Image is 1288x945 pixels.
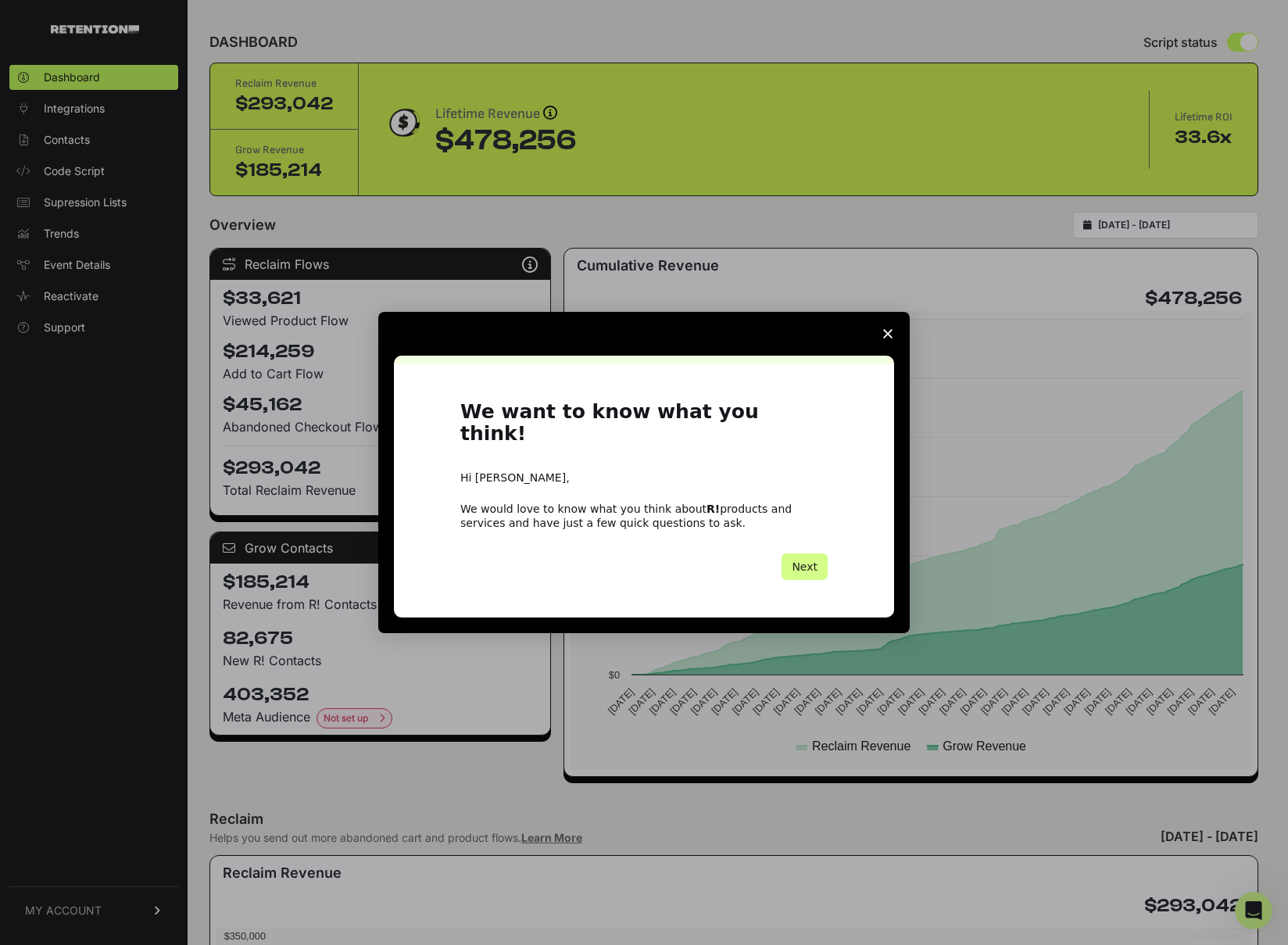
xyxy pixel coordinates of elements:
h1: We want to know what you think! [460,401,828,455]
div: Hi [PERSON_NAME], [460,471,828,486]
button: Next [782,553,828,580]
b: R! [707,503,720,515]
span: Close survey [866,312,910,356]
div: We would love to know what you think about products and services and have just a few quick questi... [460,502,828,530]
